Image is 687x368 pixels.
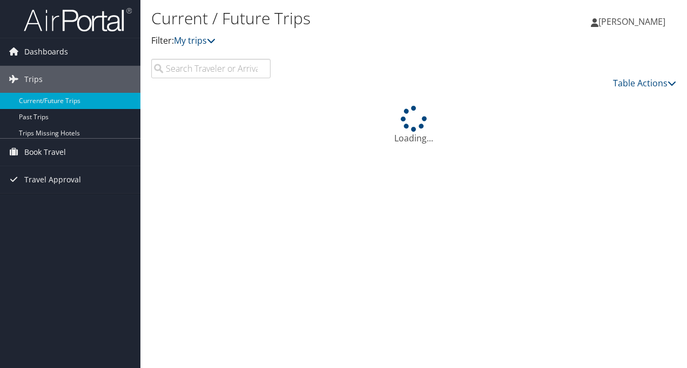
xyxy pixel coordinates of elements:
a: Table Actions [613,77,676,89]
span: Book Travel [24,139,66,166]
span: Trips [24,66,43,93]
div: Loading... [151,106,676,145]
a: [PERSON_NAME] [591,5,676,38]
p: Filter: [151,34,501,48]
span: [PERSON_NAME] [598,16,665,28]
img: airportal-logo.png [24,7,132,32]
input: Search Traveler or Arrival City [151,59,271,78]
span: Dashboards [24,38,68,65]
a: My trips [174,35,215,46]
span: Travel Approval [24,166,81,193]
h1: Current / Future Trips [151,7,501,30]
